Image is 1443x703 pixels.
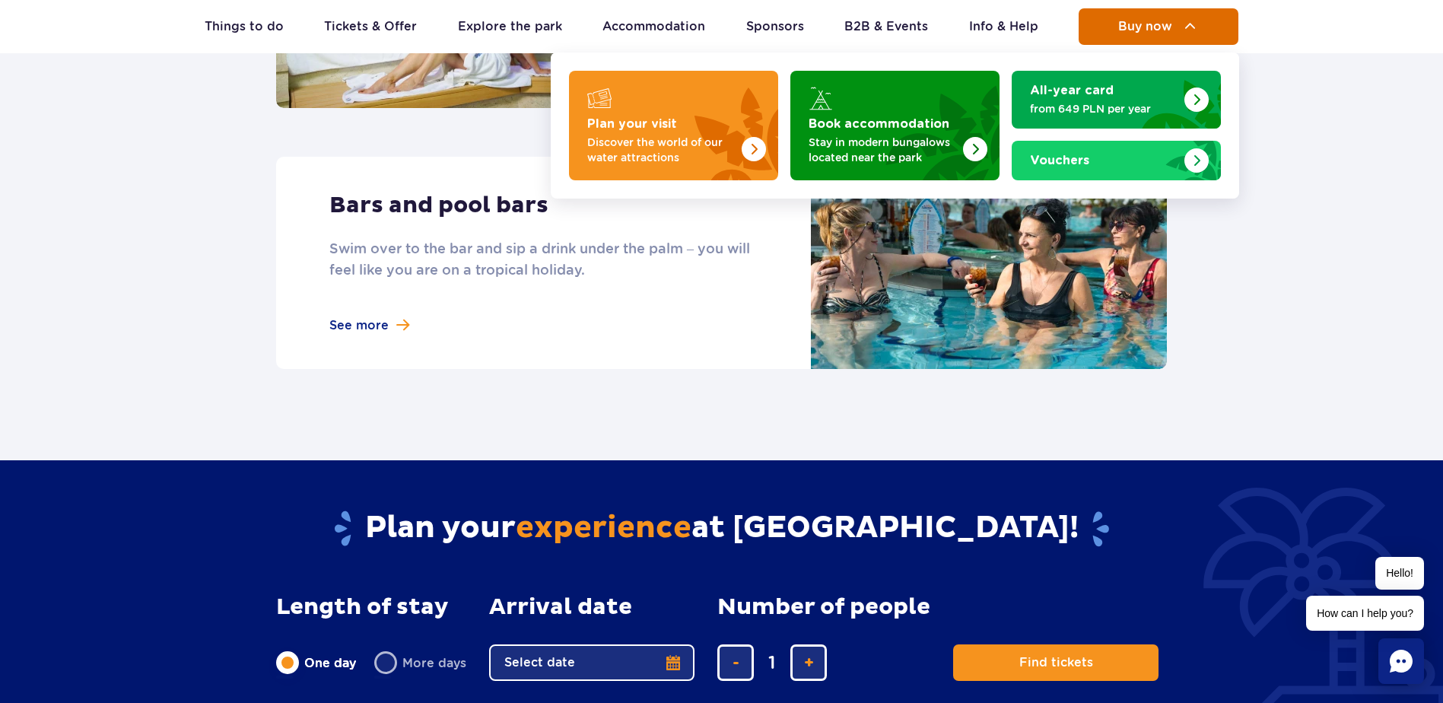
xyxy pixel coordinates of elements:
[1030,154,1089,167] strong: Vouchers
[276,594,449,620] span: Length of stay
[717,594,930,620] span: Number of people
[569,71,778,180] a: Plan your visit
[276,509,1167,549] h2: Plan your at [GEOGRAPHIC_DATA]!
[1019,656,1093,670] span: Find tickets
[1306,596,1424,631] span: How can I help you?
[790,644,827,681] button: add ticket
[374,647,466,679] label: More days
[717,644,754,681] button: remove ticket
[746,8,804,45] a: Sponsors
[1375,557,1424,590] span: Hello!
[276,594,1167,681] form: Planning your visit to Park of Poland
[809,118,949,130] strong: Book accommodation
[516,509,691,547] span: experience
[1030,84,1114,97] strong: All-year card
[205,8,284,45] a: Things to do
[1079,8,1238,45] button: Buy now
[489,594,632,620] span: Arrival date
[489,644,694,681] button: Select date
[754,644,790,681] input: number of tickets
[276,647,356,679] label: One day
[1012,141,1221,180] a: Vouchers
[587,118,677,130] strong: Plan your visit
[1030,101,1178,116] p: from 649 PLN per year
[1118,20,1172,33] span: Buy now
[953,644,1159,681] button: Find tickets
[809,135,957,165] p: Stay in modern bungalows located near the park
[844,8,928,45] a: B2B & Events
[324,8,417,45] a: Tickets & Offer
[602,8,705,45] a: Accommodation
[790,71,1000,180] a: Book accommodation
[458,8,562,45] a: Explore the park
[1012,71,1221,129] a: All-year card
[969,8,1038,45] a: Info & Help
[1378,638,1424,684] div: Chat
[587,135,736,165] p: Discover the world of our water attractions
